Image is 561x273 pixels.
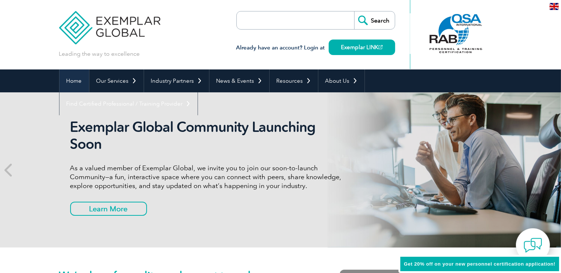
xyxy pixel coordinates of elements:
[524,236,542,255] img: contact-chat.png
[59,50,140,58] p: Leading the way to excellence
[318,69,365,92] a: About Us
[329,40,395,55] a: Exemplar LINK
[236,43,395,52] h3: Already have an account? Login at
[59,92,198,115] a: Find Certified Professional / Training Provider
[550,3,559,10] img: en
[59,69,89,92] a: Home
[354,11,395,29] input: Search
[379,45,383,49] img: open_square.png
[70,202,147,216] a: Learn More
[89,69,144,92] a: Our Services
[270,69,318,92] a: Resources
[404,261,555,267] span: Get 20% off on your new personnel certification application!
[209,69,269,92] a: News & Events
[70,164,347,190] p: As a valued member of Exemplar Global, we invite you to join our soon-to-launch Community—a fun, ...
[70,119,347,153] h2: Exemplar Global Community Launching Soon
[144,69,209,92] a: Industry Partners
